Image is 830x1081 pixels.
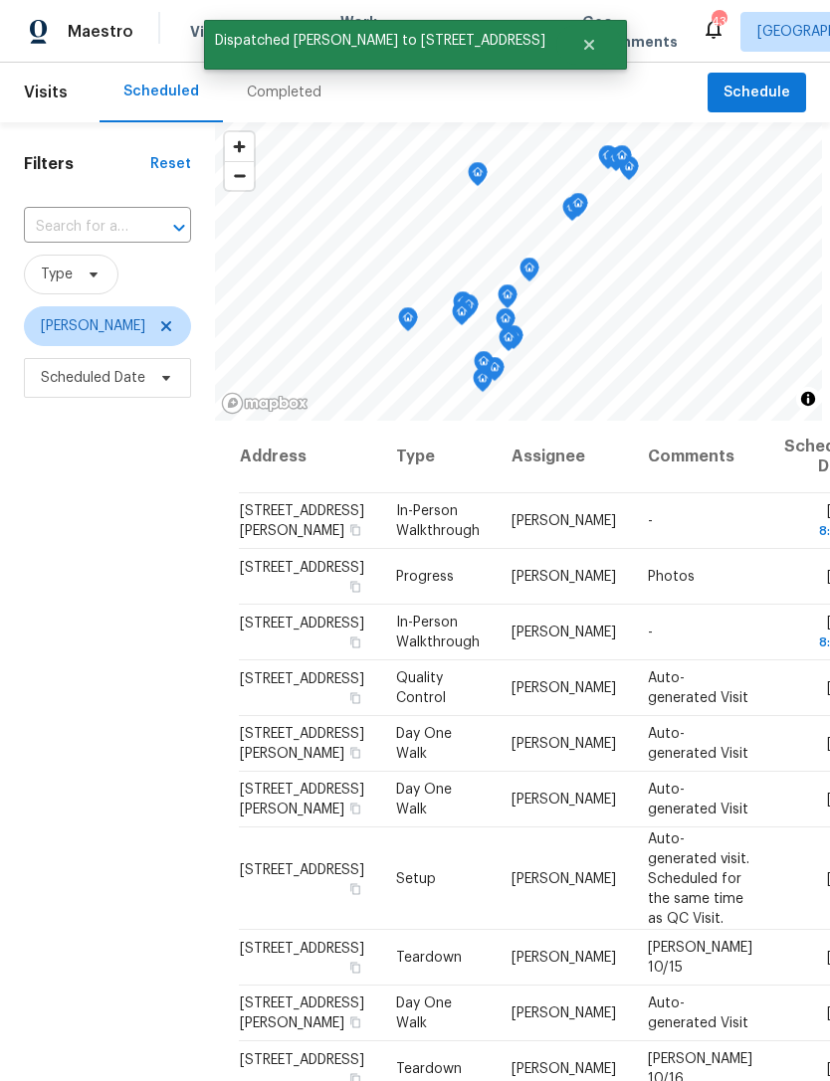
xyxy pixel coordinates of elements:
span: Teardown [396,1062,462,1076]
button: Zoom out [225,161,254,190]
span: Auto-generated visit. Scheduled for the same time as QC Visit. [648,831,749,925]
span: Day One Walk [396,783,452,816]
span: Dispatched [PERSON_NAME] to [STREET_ADDRESS] [204,20,556,62]
span: Type [41,265,73,284]
div: Map marker [459,294,479,325]
span: [STREET_ADDRESS][PERSON_NAME] [240,727,364,761]
div: Map marker [452,301,472,332]
span: [STREET_ADDRESS] [240,942,364,956]
div: Map marker [453,291,473,322]
span: [PERSON_NAME] [512,514,616,528]
button: Copy Address [346,879,364,897]
div: Map marker [612,145,632,176]
span: Work Orders [340,12,391,52]
div: Map marker [499,327,519,358]
span: [PERSON_NAME] [512,737,616,751]
span: Photos [648,570,695,584]
button: Toggle attribution [796,387,820,411]
span: Auto-generated Visit [648,783,748,816]
button: Zoom in [225,132,254,161]
span: [PERSON_NAME] [512,1062,616,1076]
button: Copy Address [346,744,364,762]
span: [PERSON_NAME] [512,681,616,695]
button: Copy Address [346,1013,364,1031]
th: Address [239,421,380,493]
span: [PERSON_NAME] [512,1006,616,1020]
span: Auto-generated Visit [648,996,748,1030]
div: Completed [247,83,321,102]
span: Setup [396,871,436,885]
div: Map marker [606,147,626,178]
div: Map marker [474,351,494,382]
span: [STREET_ADDRESS] [240,672,364,686]
span: Schedule [724,81,790,105]
span: Visits [190,22,231,42]
span: [STREET_ADDRESS] [240,561,364,575]
canvas: Map [215,122,822,421]
input: Search for an address... [24,212,135,243]
span: Scheduled Date [41,368,145,388]
button: Open [165,214,193,242]
h1: Filters [24,154,150,174]
span: - [648,626,653,639]
button: Copy Address [346,959,364,977]
div: Map marker [519,258,539,288]
span: Day One Walk [396,727,452,761]
div: Map marker [562,197,582,228]
span: [STREET_ADDRESS] [240,617,364,631]
span: [PERSON_NAME] [512,570,616,584]
span: [PERSON_NAME] [512,951,616,965]
span: Auto-generated Visit [648,727,748,761]
div: Map marker [468,162,488,193]
span: [STREET_ADDRESS] [240,862,364,876]
span: Teardown [396,951,462,965]
span: Maestro [68,22,133,42]
span: [STREET_ADDRESS][PERSON_NAME] [240,783,364,816]
div: Map marker [485,357,505,388]
span: [STREET_ADDRESS] [240,1053,364,1067]
th: Comments [632,421,768,493]
span: Geo Assignments [582,12,678,52]
span: [PERSON_NAME] [41,316,145,336]
button: Schedule [708,73,806,113]
a: Mapbox homepage [221,392,309,415]
span: Toggle attribution [802,388,814,410]
th: Assignee [496,421,632,493]
div: Map marker [504,325,523,356]
div: Map marker [498,284,518,315]
div: Reset [150,154,191,174]
span: [STREET_ADDRESS][PERSON_NAME] [240,996,364,1030]
span: Auto-generated Visit [648,671,748,705]
span: [STREET_ADDRESS][PERSON_NAME] [240,504,364,538]
div: Scheduled [123,82,199,101]
div: Map marker [598,145,618,176]
div: Map marker [496,308,516,339]
span: [PERSON_NAME] 10/15 [648,941,752,975]
span: - [648,514,653,528]
span: [PERSON_NAME] [512,626,616,639]
div: Map marker [568,193,588,224]
span: Zoom out [225,162,254,190]
button: Close [556,25,622,65]
div: Map marker [398,307,418,338]
span: [PERSON_NAME] [512,871,616,885]
span: Day One Walk [396,996,452,1030]
span: [PERSON_NAME] [512,793,616,807]
button: Copy Address [346,800,364,817]
div: 43 [712,12,726,32]
span: Visits [24,71,68,114]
